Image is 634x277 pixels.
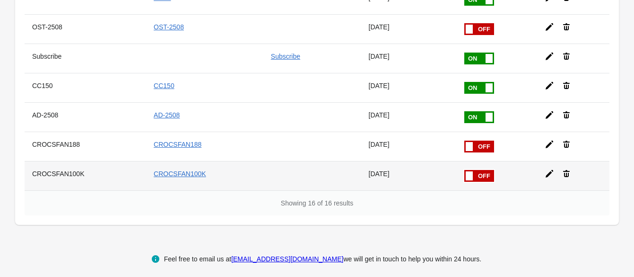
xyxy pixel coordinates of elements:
[25,44,146,73] th: Subscribe
[25,73,146,102] th: CC150
[361,44,456,73] td: [DATE]
[361,132,456,161] td: [DATE]
[361,102,456,132] td: [DATE]
[25,190,609,215] div: Showing 16 of 16 results
[25,14,146,44] th: OST-2508
[25,161,146,190] th: CROCSFAN100K
[154,82,174,89] a: CC150
[154,170,206,178] a: CROCSFAN100K
[361,14,456,44] td: [DATE]
[361,161,456,190] td: [DATE]
[164,253,482,265] div: Feel free to email us at we will get in touch to help you within 24 hours.
[25,102,146,132] th: AD-2508
[361,73,456,102] td: [DATE]
[154,111,180,119] a: AD-2508
[25,132,146,161] th: CROCSFAN188
[231,255,343,263] a: [EMAIL_ADDRESS][DOMAIN_NAME]
[154,141,201,148] a: CROCSFAN188
[271,53,300,60] a: Subscribe
[154,23,184,31] a: OST-2508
